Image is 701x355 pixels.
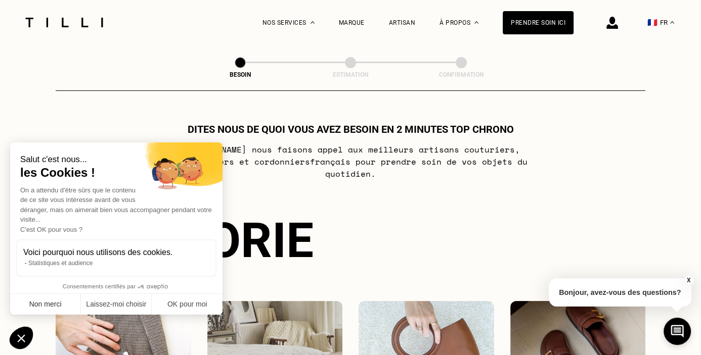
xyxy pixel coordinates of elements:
[683,275,693,286] button: X
[389,19,416,26] a: Artisan
[606,17,618,29] img: icône connexion
[670,21,674,24] img: menu déroulant
[190,71,291,78] div: Besoin
[503,11,574,34] a: Prendre soin ici
[311,21,315,24] img: Menu déroulant
[300,71,401,78] div: Estimation
[188,123,514,135] h1: Dites nous de quoi vous avez besoin en 2 minutes top chrono
[474,21,478,24] img: Menu déroulant à propos
[150,143,551,180] p: [PERSON_NAME] nous faisons appel aux meilleurs artisans couturiers , maroquiniers et cordonniers ...
[22,18,107,27] img: Logo du service de couturière Tilli
[549,278,691,307] p: Bonjour, avez-vous des questions?
[56,212,645,269] div: Catégorie
[647,18,658,27] span: 🇫🇷
[411,71,512,78] div: Confirmation
[339,19,365,26] a: Marque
